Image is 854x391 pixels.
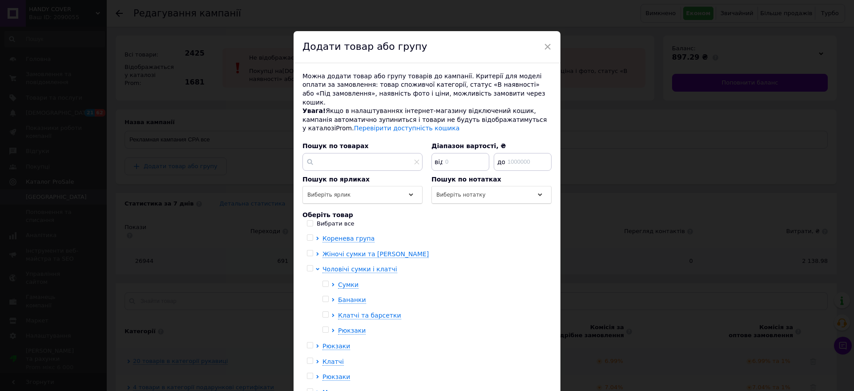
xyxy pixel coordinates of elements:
span: Пошук по нотатках [431,176,501,183]
span: від [432,157,443,166]
span: Діапазон вартості, ₴ [431,142,506,149]
div: Можна додати товар або групу товарів до кампанії. Критерії для моделі оплати за замовлення: товар... [302,72,552,107]
span: Бананки [338,296,366,303]
span: Пошук по ярликах [302,176,370,183]
div: Додати товар або групу [294,31,560,63]
span: Клатчі та барсетки [338,312,401,319]
span: Клатчі [322,358,344,365]
a: Перевірити доступність кошика [354,125,460,132]
span: × [544,39,552,54]
span: Рюкзаки [338,327,366,334]
span: Виберіть ярлик [307,192,350,198]
span: Коренева група [322,235,375,242]
input: 0 [431,153,489,171]
span: Увага! [302,107,326,114]
div: Вибрати все [317,220,354,228]
span: Чоловічі сумки і клатчі [322,266,397,273]
span: Виберіть нотатку [436,192,486,198]
input: 1000000 [494,153,552,171]
span: Сумки [338,281,359,288]
span: Рюкзаки [322,373,350,380]
span: Рюкзаки [322,343,350,350]
span: Оберіть товар [302,211,353,218]
div: Якщо в налаштуваннях інтернет-магазину відключений кошик, кампанія автоматично зупиниться і товар... [302,107,552,133]
span: Жіночі сумки та [PERSON_NAME] [322,250,429,258]
span: Пошук по товарах [302,142,368,149]
span: до [495,157,506,166]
